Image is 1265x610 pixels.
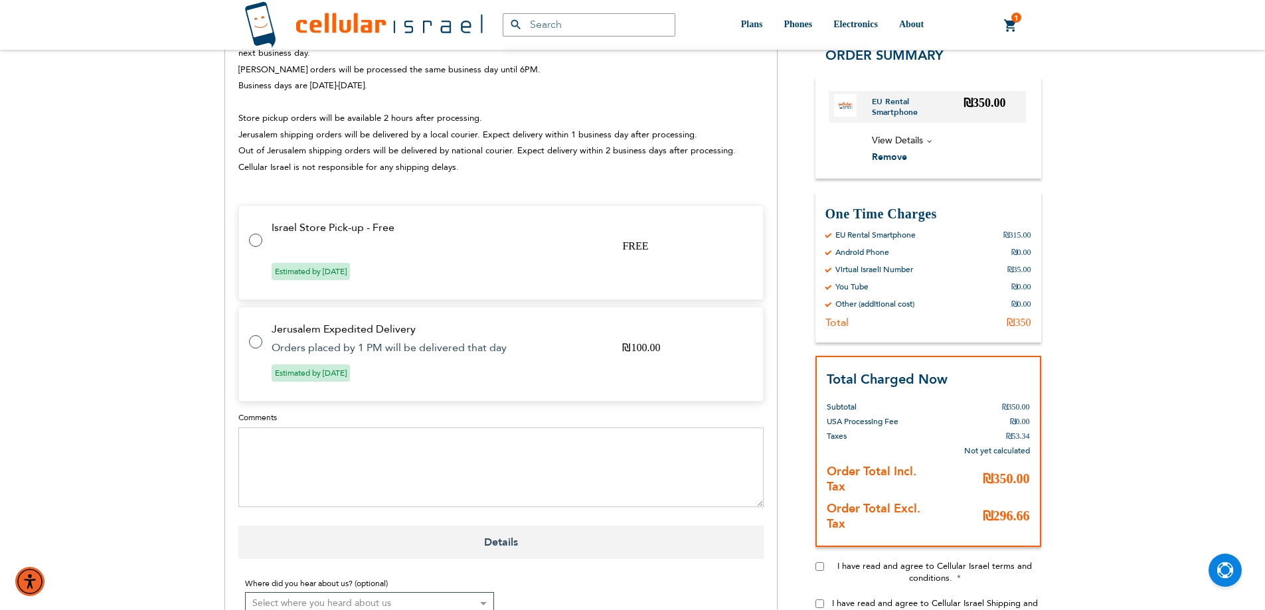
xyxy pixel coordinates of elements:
[238,31,748,173] span: Orders submitted by 4PM on business days will be processed the same day. Those submitted after 4P...
[245,578,388,589] span: Where did you hear about us? (optional)
[835,247,889,258] div: Android Phone
[827,429,930,443] th: Taxes
[244,1,483,48] img: Cellular Israel Logo
[622,240,648,252] span: FREE
[1014,13,1019,23] span: 1
[827,390,930,414] th: Subtotal
[835,281,869,292] div: You Tube
[741,19,763,29] span: Plans
[872,96,964,117] a: EU Rental Smartphone
[825,205,1031,223] h3: One Time Charges
[827,416,898,427] span: USA Processing Fee
[835,299,914,309] div: Other (additional cost)
[835,264,913,275] div: Virtual Israeli Number
[827,463,916,495] strong: Order Total Incl. Tax
[238,526,764,559] span: Details
[1011,281,1031,292] div: ₪0.00
[272,364,350,382] span: Estimated by [DATE]
[825,46,944,64] span: Order Summary
[835,230,916,240] div: EU Rental Smartphone
[827,370,948,388] strong: Total Charged Now
[238,412,764,423] label: Comments
[1003,230,1031,240] div: ₪315.00
[827,500,920,532] strong: Order Total Excl. Tax
[825,316,849,329] div: Total
[1010,417,1030,426] span: ₪0.00
[1007,316,1031,329] div: ₪350
[15,567,44,596] div: Accessibility Menu
[1007,264,1031,275] div: ₪35.00
[784,19,812,29] span: Phones
[622,342,660,353] span: ₪100.00
[1006,431,1030,441] span: ₪53.34
[872,151,907,163] span: Remove
[872,134,923,147] span: View Details
[964,445,1030,456] span: Not yet calculated
[899,19,924,29] span: About
[1011,299,1031,309] div: ₪0.00
[983,508,1030,523] span: ₪296.66
[833,19,878,29] span: Electronics
[503,13,675,37] input: Search
[1003,18,1018,34] a: 1
[964,96,1006,110] span: ₪350.00
[272,263,350,280] span: Estimated by [DATE]
[272,222,747,234] td: Israel Store Pick-up - Free
[837,560,1032,584] span: I have read and agree to Cellular Israel terms and conditions.
[1011,247,1031,258] div: ₪0.00
[834,94,857,117] img: EU Rental Smartphone
[272,342,606,354] td: Orders placed by 1 PM will be delivered that day
[983,471,1030,486] span: ₪350.00
[272,323,747,335] td: Jerusalem Expedited Delivery
[1002,402,1030,412] span: ₪350.00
